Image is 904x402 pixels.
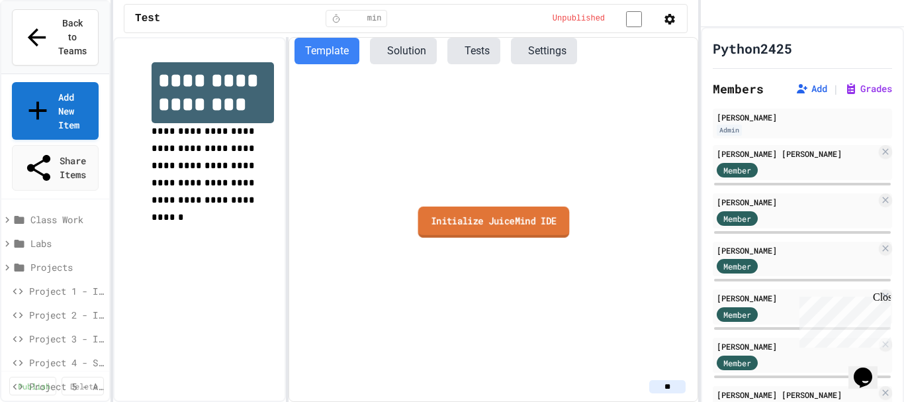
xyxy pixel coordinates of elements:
div: [PERSON_NAME] [PERSON_NAME] [717,389,876,401]
a: Initialize JuiceMind IDE [418,207,569,238]
span: Member [723,260,751,272]
input: publish toggle [610,11,658,27]
div: Admin [717,125,742,136]
span: Member [723,213,751,225]
span: Labs [30,236,104,250]
a: Publish [9,377,56,395]
button: Tests [447,38,500,64]
iframe: chat widget [848,349,891,389]
span: Unpublished [553,13,605,24]
span: | [833,81,839,97]
a: Delete [62,377,104,395]
h2: Members [713,79,764,98]
button: Template [294,38,359,64]
iframe: chat widget [794,291,891,348]
button: Settings [511,38,577,64]
span: min [367,13,382,24]
span: Member [723,164,751,176]
button: Add [795,82,827,95]
div: [PERSON_NAME] [PERSON_NAME] [717,148,876,160]
h1: Python2425 [713,39,792,58]
span: Project 3 - Image Graffiti [29,332,104,346]
span: Back to Teams [58,17,87,58]
div: [PERSON_NAME] [717,111,888,123]
button: Solution [370,38,437,64]
div: [PERSON_NAME] [717,244,876,256]
a: Add New Item [12,82,99,140]
span: Project 4 - Sound Collage [29,356,104,370]
span: Projects [30,260,104,274]
span: Project 1 - Image Sequence [29,284,104,298]
span: Member [723,357,751,369]
div: [PERSON_NAME] [717,196,876,208]
span: Member [723,309,751,321]
button: Grades [844,82,892,95]
span: Class Work [30,213,104,226]
button: Back to Teams [12,9,99,66]
a: Share Items [12,145,99,191]
div: [PERSON_NAME] [717,292,876,304]
div: [PERSON_NAME] [717,340,876,352]
div: Chat with us now!Close [5,5,91,84]
span: Test [135,11,160,26]
span: Project 2 - Image Collage [29,308,104,322]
